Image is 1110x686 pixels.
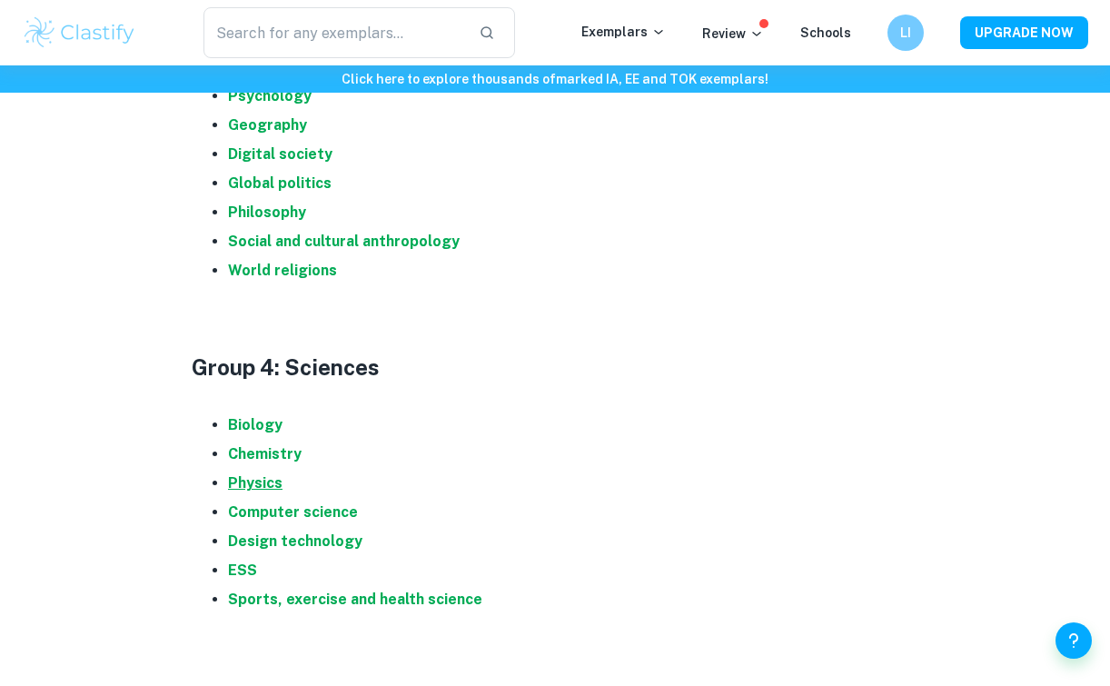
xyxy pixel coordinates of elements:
a: Psychology [228,87,312,104]
p: Exemplars [581,22,666,42]
h6: LI [896,23,917,43]
button: UPGRADE NOW [960,16,1088,49]
a: Geography [228,116,307,134]
h6: Click here to explore thousands of marked IA, EE and TOK exemplars ! [4,69,1106,89]
button: Help and Feedback [1055,622,1092,659]
p: Review [702,24,764,44]
a: Schools [800,25,851,40]
a: Philosophy [228,204,306,221]
a: ESS [228,562,257,579]
a: Biology [228,416,282,433]
a: Physics [228,474,282,492]
h3: Group 4: Sciences [192,351,918,383]
a: Chemistry [228,445,302,462]
input: Search for any exemplars... [203,7,463,58]
a: World religions [228,262,337,279]
a: Computer science [228,503,358,521]
img: Clastify logo [22,15,137,51]
a: Digital society [228,145,332,163]
button: LI [887,15,924,51]
a: Design technology [228,532,362,550]
a: Social and cultural anthropology [228,233,460,250]
a: Sports, exercise and health science [228,591,482,608]
a: Global politics [228,174,332,192]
